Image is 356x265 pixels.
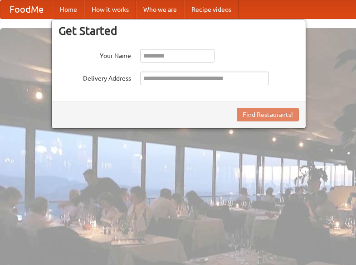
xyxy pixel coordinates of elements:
[237,108,299,121] button: Find Restaurants!
[84,0,136,19] a: How it works
[136,0,184,19] a: Who we are
[0,0,53,19] a: FoodMe
[184,0,239,19] a: Recipe videos
[59,49,131,60] label: Your Name
[59,24,299,38] h3: Get Started
[59,72,131,83] label: Delivery Address
[53,0,84,19] a: Home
